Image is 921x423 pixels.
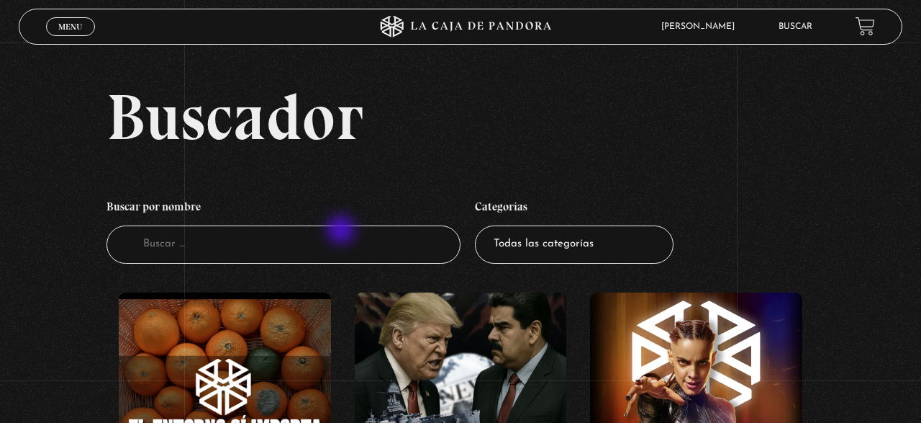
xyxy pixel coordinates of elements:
[58,22,82,31] span: Menu
[779,22,812,31] a: Buscar
[106,192,460,226] h4: Buscar por nombre
[856,17,875,36] a: View your shopping cart
[106,84,902,149] h2: Buscador
[54,35,88,45] span: Cerrar
[475,192,673,226] h4: Categorías
[654,22,749,31] span: [PERSON_NAME]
